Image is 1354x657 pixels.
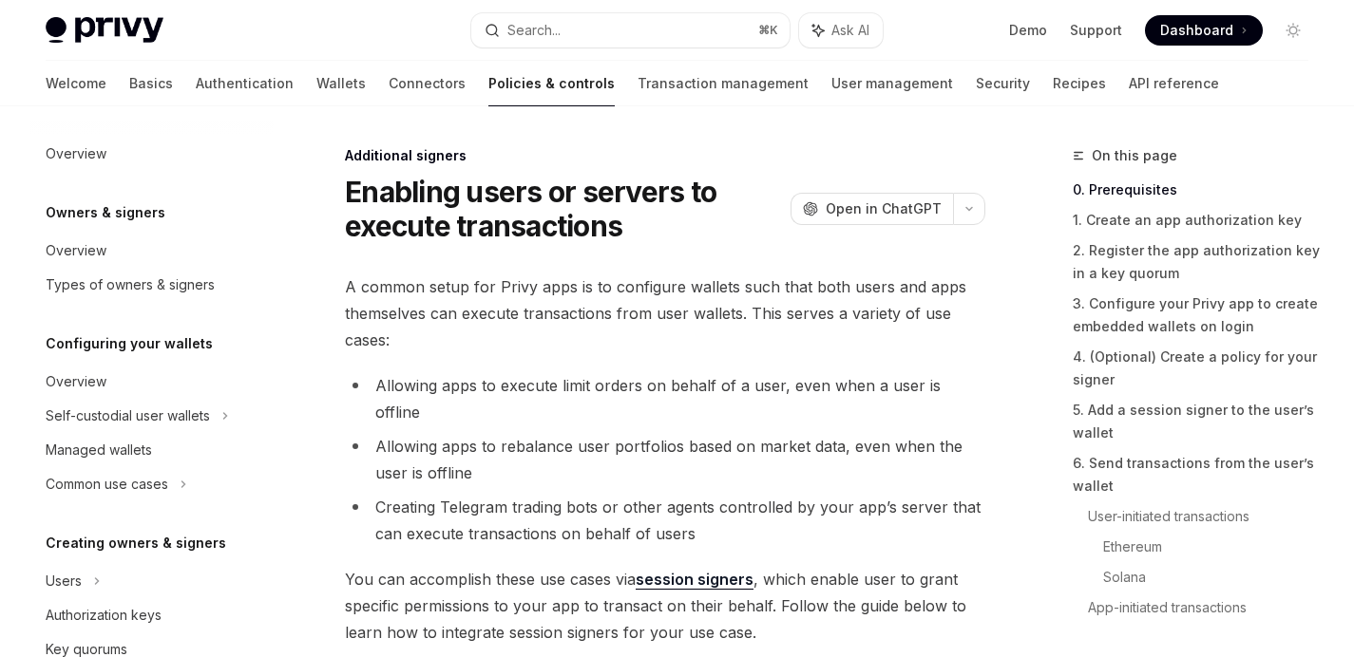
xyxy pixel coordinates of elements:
a: Support [1070,21,1122,40]
a: Recipes [1053,61,1106,106]
a: Dashboard [1145,15,1263,46]
div: Users [46,570,82,592]
div: Self-custodial user wallets [46,404,210,427]
a: 5. Add a session signer to the user’s wallet [1073,395,1324,448]
div: Types of owners & signers [46,273,215,296]
a: Connectors [389,61,466,106]
li: Creating Telegram trading bots or other agents controlled by your app’s server that can execute t... [345,494,985,547]
a: Transaction management [638,61,809,106]
div: Overview [46,239,106,262]
a: session signers [636,570,753,590]
a: Managed wallets [30,433,274,467]
a: Overview [30,137,274,171]
div: Authorization keys [46,604,162,627]
a: Types of owners & signers [30,268,274,302]
a: User-initiated transactions [1088,501,1324,532]
span: Open in ChatGPT [826,199,942,218]
a: Basics [129,61,173,106]
button: Open in ChatGPT [791,193,953,225]
h5: Owners & signers [46,201,165,224]
span: A common setup for Privy apps is to configure wallets such that both users and apps themselves ca... [345,273,985,353]
a: User management [831,61,953,106]
a: Authentication [196,61,294,106]
a: 2. Register the app authorization key in a key quorum [1073,235,1324,289]
a: Security [976,61,1030,106]
div: Additional signers [345,146,985,165]
a: Ethereum [1103,532,1324,562]
li: Allowing apps to rebalance user portfolios based on market data, even when the user is offline [345,433,985,486]
span: On this page [1092,144,1177,167]
a: Authorization keys [30,598,274,632]
a: 6. Send transactions from the user’s wallet [1073,448,1324,501]
a: 1. Create an app authorization key [1073,205,1324,235]
div: Common use cases [46,473,168,496]
a: 3. Configure your Privy app to create embedded wallets on login [1073,289,1324,342]
img: light logo [46,17,163,44]
div: Managed wallets [46,439,152,461]
a: 4. (Optional) Create a policy for your signer [1073,342,1324,395]
a: Wallets [316,61,366,106]
a: Policies & controls [488,61,615,106]
a: Demo [1009,21,1047,40]
div: Overview [46,370,106,393]
span: ⌘ K [758,23,778,38]
a: Solana [1103,562,1324,592]
a: 0. Prerequisites [1073,175,1324,205]
a: Overview [30,234,274,268]
button: Search...⌘K [471,13,789,47]
a: Overview [30,365,274,399]
button: Ask AI [799,13,883,47]
button: Toggle dark mode [1278,15,1308,46]
a: Welcome [46,61,106,106]
span: You can accomplish these use cases via , which enable user to grant specific permissions to your ... [345,566,985,646]
li: Allowing apps to execute limit orders on behalf of a user, even when a user is offline [345,372,985,425]
span: Dashboard [1160,21,1233,40]
span: Ask AI [831,21,869,40]
h5: Creating owners & signers [46,532,226,554]
h1: Enabling users or servers to execute transactions [345,175,783,243]
div: Search... [507,19,561,42]
h5: Configuring your wallets [46,332,213,355]
a: App-initiated transactions [1088,592,1324,623]
a: API reference [1129,61,1219,106]
div: Overview [46,142,106,165]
